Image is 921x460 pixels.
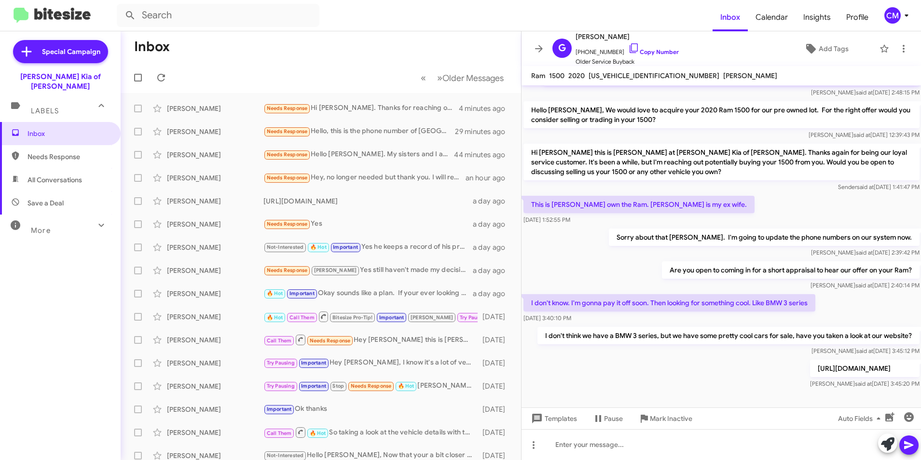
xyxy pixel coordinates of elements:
span: Auto Fields [838,410,884,427]
p: This is [PERSON_NAME] own the Ram. [PERSON_NAME] is my ex wife. [523,196,755,213]
span: [PERSON_NAME] [DATE] 12:39:43 PM [808,131,919,138]
span: Needs Response [267,267,308,273]
div: Yes he keeps a record of his previous customers, but he isn't allowed to keep any contract inform... [263,242,473,253]
span: Try Pausing [267,360,295,366]
span: Add Tags [819,40,849,57]
span: 🔥 Hot [310,430,326,436]
span: said at [855,89,872,96]
span: 🔥 Hot [267,314,283,321]
div: [DATE] [478,381,513,391]
p: Hi [PERSON_NAME] this is [PERSON_NAME] at [PERSON_NAME] Kia of [PERSON_NAME]. Thanks again for be... [523,144,920,180]
span: said at [855,282,872,289]
span: 🔥 Hot [310,244,327,250]
div: Okay sounds like a plan. If your ever looking for an extended warranty we are happy to help out w... [263,288,473,299]
button: Next [431,68,509,88]
span: [PERSON_NAME] [DATE] 2:40:14 PM [810,282,919,289]
span: Important [301,383,326,389]
span: Needs Response [310,338,351,344]
span: Labels [31,107,59,115]
div: a day ago [473,196,513,206]
div: [PERSON_NAME] [167,266,263,275]
div: a day ago [473,219,513,229]
p: I don't think we have a BMW 3 series, but we have some pretty cool cars for sale, have you taken ... [537,327,919,344]
span: Try Pausing [267,383,295,389]
span: [PERSON_NAME] [DATE] 2:39:42 PM [811,249,919,256]
span: » [437,72,442,84]
span: [PERSON_NAME] [723,71,777,80]
a: Special Campaign [13,40,108,63]
div: Hey [PERSON_NAME], I know it's a lot of vehicles to sift through, but were you able to find a veh... [263,357,478,368]
span: Important [289,290,315,297]
span: Call Them [267,338,292,344]
div: an hour ago [466,173,513,183]
div: [PERSON_NAME] [167,150,263,160]
span: 1500 [549,71,564,80]
button: Auto Fields [830,410,892,427]
p: [URL][DOMAIN_NAME] [810,360,919,377]
div: [PERSON_NAME] [167,219,263,229]
span: « [421,72,426,84]
div: a day ago [473,266,513,275]
div: a day ago [473,243,513,252]
div: [DATE] [478,335,513,345]
input: Search [117,4,319,27]
span: [PERSON_NAME] [314,267,357,273]
span: Needs Response [267,105,308,111]
span: Needs Response [267,221,308,227]
span: Important [301,360,326,366]
button: CM [876,7,910,24]
span: Try Pausing [460,314,488,321]
span: said at [856,347,873,354]
p: Are you open to coming in for a short appraisal to hear our offer on your Ram? [661,261,919,279]
span: [PERSON_NAME] [DATE] 3:45:20 PM [810,380,919,387]
div: [PERSON_NAME] [167,405,263,414]
button: Pause [585,410,631,427]
a: Copy Number [628,48,679,55]
div: [PERSON_NAME] [167,312,263,322]
span: Call Them [289,314,315,321]
span: said at [856,183,873,190]
div: [PERSON_NAME] [167,335,263,345]
div: 4 minutes ago [459,104,513,113]
div: [PERSON_NAME] we will be at [GEOGRAPHIC_DATA] around 10am [263,380,478,392]
span: Important [267,406,292,412]
span: Inbox [27,129,110,138]
h1: Inbox [134,39,170,54]
span: Special Campaign [42,47,100,56]
div: Hello, this is the phone number of [GEOGRAPHIC_DATA]. We don't have a [PERSON_NAME] that works he... [263,126,455,137]
div: [PERSON_NAME] [167,127,263,136]
span: Needs Response [351,383,392,389]
div: So taking a look at the vehicle details with the appraiser, it looks like we would be able to tra... [263,426,478,438]
span: [DATE] 3:40:10 PM [523,314,571,322]
span: Needs Response [27,152,110,162]
span: Needs Response [267,151,308,158]
span: G [558,41,566,56]
div: Hello [PERSON_NAME]. My sisters and I are assisting my father (80) with purchasing a vehicle. Whe... [263,149,455,160]
div: [DATE] [478,358,513,368]
span: 🔥 Hot [267,290,283,297]
span: [PERSON_NAME] [DATE] 3:45:12 PM [811,347,919,354]
button: Templates [522,410,585,427]
span: Save a Deal [27,198,64,208]
a: Inbox [713,3,748,31]
div: [PERSON_NAME] [167,243,263,252]
p: I don't know. I'm gonna pay it off soon. Then looking for something cool. Like BMW 3 series [523,294,815,311]
span: 2020 [568,71,585,80]
span: Stop [332,383,344,389]
span: Bitesize Pro-Tip! [332,314,372,321]
div: [PERSON_NAME] [167,358,263,368]
a: Profile [839,3,876,31]
span: Pause [604,410,623,427]
a: Insights [796,3,839,31]
span: 🔥 Hot [398,383,414,389]
button: Mark Inactive [631,410,700,427]
div: Hi [PERSON_NAME]. Thanks for reaching out . I'm still looking for the wolf gray - love to see a p... [263,103,459,114]
div: Yes [263,218,473,230]
span: All Conversations [27,175,82,185]
div: [PERSON_NAME] [167,173,263,183]
span: said at [854,380,871,387]
div: [DATE] [478,428,513,437]
span: Needs Response [267,128,308,135]
div: a day ago [473,289,513,298]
